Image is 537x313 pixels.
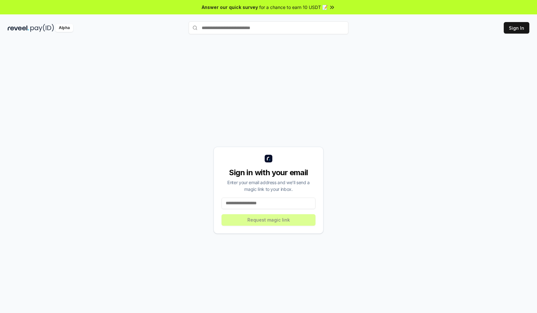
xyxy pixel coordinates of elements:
[259,4,328,11] span: for a chance to earn 10 USDT 📝
[8,24,29,32] img: reveel_dark
[55,24,73,32] div: Alpha
[30,24,54,32] img: pay_id
[504,22,529,34] button: Sign In
[265,155,272,162] img: logo_small
[222,179,315,192] div: Enter your email address and we’ll send a magic link to your inbox.
[222,168,315,178] div: Sign in with your email
[202,4,258,11] span: Answer our quick survey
